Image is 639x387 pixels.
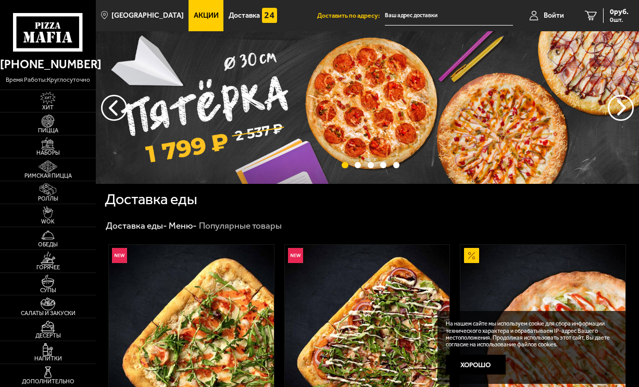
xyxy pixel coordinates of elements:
span: Акции [194,12,219,19]
img: Новинка [288,248,303,263]
span: Доставить по адресу: [317,13,385,19]
span: Доставка [229,12,260,19]
span: Войти [544,12,564,19]
h1: Доставка еды [105,192,197,207]
button: точки переключения [393,162,399,168]
img: Новинка [112,248,127,263]
div: Популярные товары [199,220,282,231]
button: точки переключения [355,162,361,168]
a: Доставка еды- [106,220,167,231]
button: точки переключения [380,162,386,168]
span: 0 шт. [610,17,629,23]
img: 15daf4d41897b9f0e9f617042186c801.svg [262,8,277,23]
button: следующий [101,95,127,121]
button: предыдущий [608,95,634,121]
p: На нашем сайте мы используем cookie для сбора информации технического характера и обрабатываем IP... [446,320,615,348]
button: точки переключения [368,162,374,168]
span: [GEOGRAPHIC_DATA] [111,12,184,19]
a: Меню- [169,220,197,231]
button: точки переключения [342,162,348,168]
span: 0 руб. [610,8,629,16]
button: Хорошо [446,355,506,374]
img: Акционный [464,248,479,263]
input: Ваш адрес доставки [385,6,512,26]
